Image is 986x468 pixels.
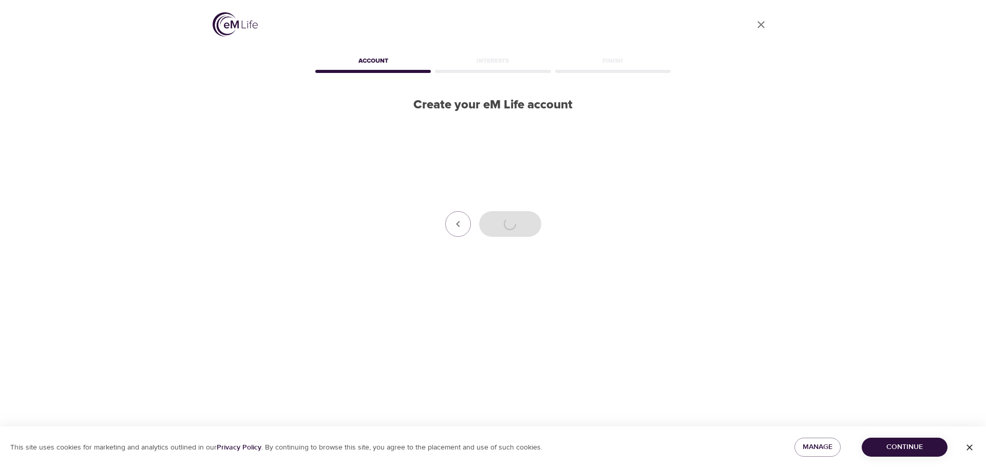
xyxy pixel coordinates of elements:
[213,12,258,36] img: logo
[749,12,773,37] a: close
[870,441,939,454] span: Continue
[803,441,832,454] span: Manage
[862,438,947,457] button: Continue
[217,443,261,452] a: Privacy Policy
[313,98,673,113] h2: Create your eM Life account
[794,438,841,457] button: Manage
